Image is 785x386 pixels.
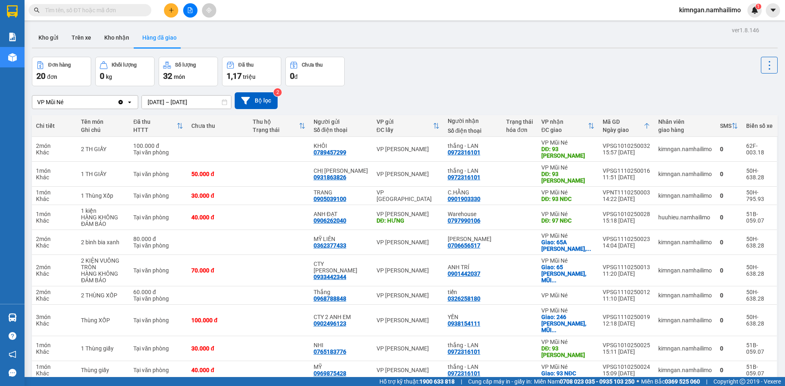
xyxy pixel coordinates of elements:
[377,317,440,324] div: VP [PERSON_NAME]
[603,289,650,295] div: VPSG1110250012
[461,377,462,386] span: |
[314,118,368,125] div: Người gửi
[142,96,231,109] input: Select a date range.
[183,3,197,18] button: file-add
[746,364,773,377] div: 51B-059.07
[541,232,594,239] div: VP Mũi Né
[641,377,700,386] span: Miền Bắc
[746,123,773,129] div: Biển số xe
[603,149,650,156] div: 15:57 [DATE]
[603,236,650,242] div: VPSG1110250023
[766,3,780,18] button: caret-down
[36,364,73,370] div: 1 món
[448,127,498,134] div: Số điện thoại
[36,348,73,355] div: Khác
[720,317,738,324] div: 0
[168,7,174,13] span: plus
[377,367,440,373] div: VP [PERSON_NAME]
[720,146,738,152] div: 0
[129,115,187,137] th: Toggle SortBy
[314,211,368,217] div: ANH ĐẠT
[274,88,282,96] sup: 2
[603,314,650,320] div: VPSG1110250019
[552,327,556,333] span: ...
[133,192,183,199] div: Tại văn phòng
[603,270,650,277] div: 11:20 [DATE]
[541,127,588,133] div: ĐC giao
[100,71,104,81] span: 0
[541,364,594,370] div: VP Mũi Né
[448,236,498,242] div: ANH TUẤN
[769,7,777,14] span: caret-down
[314,189,368,196] div: TRANG
[314,236,368,242] div: MỸ LIÊN
[541,139,594,146] div: VP Mũi Né
[36,342,73,348] div: 1 món
[45,6,141,15] input: Tìm tên, số ĐT hoặc mã đơn
[133,317,183,324] div: Tại văn phòng
[8,53,17,62] img: warehouse-icon
[191,192,244,199] div: 30.000 đ
[133,345,183,352] div: Tại văn phòng
[603,320,650,327] div: 12:18 [DATE]
[603,295,650,302] div: 11:10 [DATE]
[191,267,244,274] div: 70.000 đ
[314,174,346,181] div: 0931863826
[541,314,594,333] div: Giao: 246 NGUYỄN ĐÌNH CHIỂU, MŨI NÉ
[133,242,183,249] div: Tại văn phòng
[448,196,480,202] div: 0901903330
[658,192,712,199] div: kimngan.namhailimo
[541,370,594,377] div: Giao: 93 NĐC
[541,217,594,224] div: DĐ: 97 NĐC
[294,74,298,80] span: đ
[126,99,133,105] svg: open
[106,74,112,80] span: kg
[37,98,63,106] div: VP Mũi Né
[36,289,73,295] div: 2 món
[48,62,71,68] div: Đơn hàng
[377,267,440,274] div: VP [PERSON_NAME]
[372,115,444,137] th: Toggle SortBy
[377,217,440,224] div: DĐ: HƯNG
[603,342,650,348] div: VPSG1010250025
[314,127,368,133] div: Số điện thoại
[36,123,73,129] div: Chi tiết
[187,7,193,13] span: file-add
[133,171,183,177] div: Tại văn phòng
[36,295,73,302] div: Khác
[448,143,498,149] div: thắng - LAN
[206,7,212,13] span: aim
[314,274,346,280] div: 0933442344
[64,98,65,106] input: Selected VP Mũi Né.
[202,3,216,18] button: aim
[243,74,256,80] span: triệu
[290,71,294,81] span: 0
[720,367,738,373] div: 0
[191,345,244,352] div: 30.000 đ
[720,192,738,199] div: 0
[32,28,65,47] button: Kho gửi
[541,171,594,184] div: DĐ: 93 Nguyễn Đình Chiểu
[191,171,244,177] div: 50.000 đ
[314,364,368,370] div: MỸ
[32,57,91,86] button: Đơn hàng20đơn
[377,127,433,133] div: ĐC lấy
[81,146,125,152] div: 2 TH GIẤY
[757,4,760,9] span: 1
[603,167,650,174] div: VPSG1110250016
[377,211,440,217] div: VP [PERSON_NAME]
[603,118,644,125] div: Mã GD
[658,367,712,373] div: kimngan.namhailimo
[720,171,738,177] div: 0
[448,370,480,377] div: 0972316101
[658,146,712,152] div: kimngan.namhailimo
[534,377,635,386] span: Miền Nam
[314,370,346,377] div: 0969875428
[541,211,594,217] div: VP Mũi Né
[448,149,480,156] div: 0972316101
[448,174,480,181] div: 0972316101
[586,245,591,252] span: ...
[506,127,533,133] div: hóa đơn
[448,217,480,224] div: 0797990106
[603,217,650,224] div: 15:18 [DATE]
